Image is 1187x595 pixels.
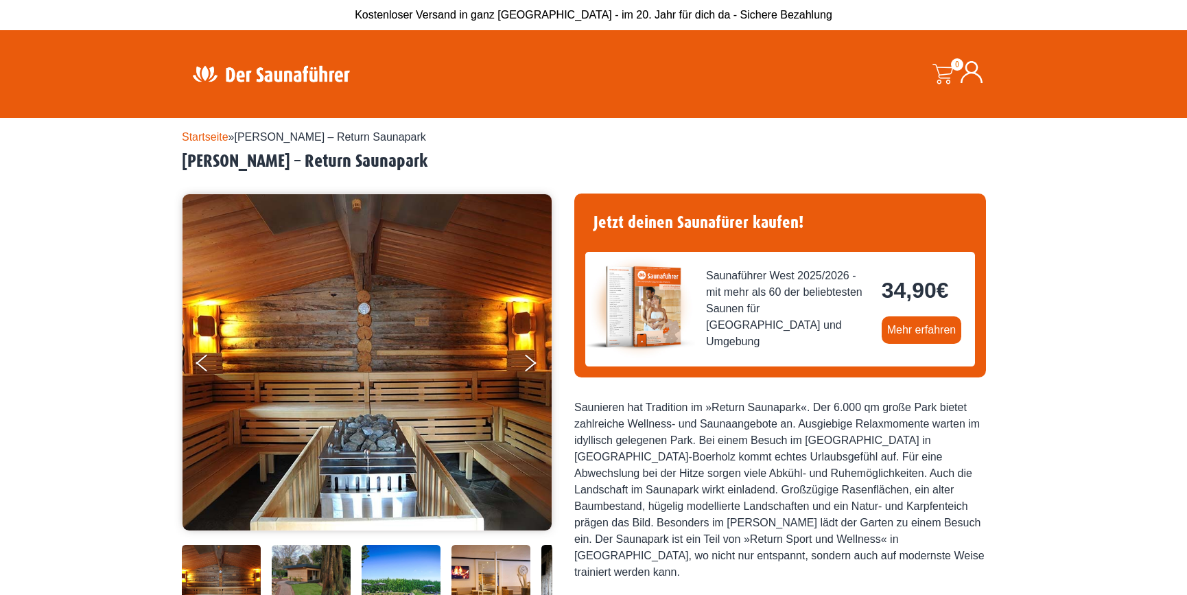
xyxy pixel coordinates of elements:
[706,268,871,350] span: Saunaführer West 2025/2026 - mit mehr als 60 der beliebtesten Saunen für [GEOGRAPHIC_DATA] und Um...
[235,131,426,143] span: [PERSON_NAME] – Return Saunapark
[355,9,832,21] span: Kostenloser Versand in ganz [GEOGRAPHIC_DATA] - im 20. Jahr für dich da - Sichere Bezahlung
[196,349,231,383] button: Previous
[182,151,1005,172] h2: [PERSON_NAME] – Return Saunapark
[585,205,975,241] h4: Jetzt deinen Saunafürer kaufen!
[574,399,986,581] div: Saunieren hat Tradition im »Return Saunapark«. Der 6.000 qm große Park bietet zahlreiche Wellness...
[585,252,695,362] img: der-saunafuehrer-2025-west.jpg
[182,131,426,143] span: »
[882,278,949,303] bdi: 34,90
[951,58,963,71] span: 0
[182,131,228,143] a: Startseite
[937,278,949,303] span: €
[882,316,962,344] a: Mehr erfahren
[522,349,556,383] button: Next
